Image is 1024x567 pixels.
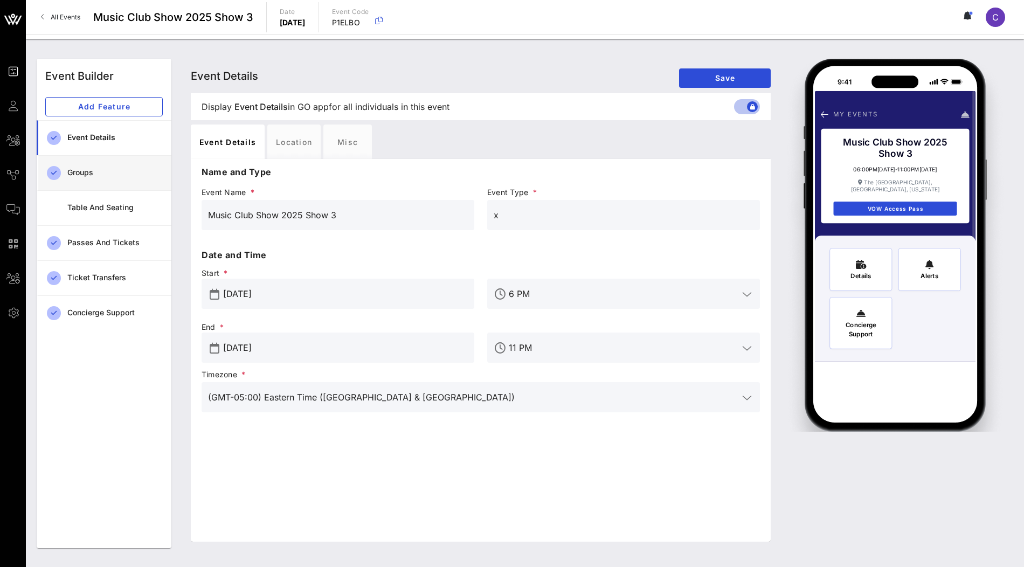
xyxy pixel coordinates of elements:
[37,155,171,190] a: Groups
[280,17,306,28] p: [DATE]
[332,6,369,17] p: Event Code
[45,68,114,84] div: Event Builder
[67,133,163,142] div: Event Details
[37,120,171,155] a: Event Details
[267,125,321,159] div: Location
[51,13,80,21] span: All Events
[329,100,449,113] span: for all individuals in this event
[202,187,474,198] span: Event Name
[210,289,219,300] button: prepend icon
[37,225,171,260] a: Passes and Tickets
[509,285,738,302] input: Start Time
[191,70,258,82] span: Event Details
[93,9,253,25] span: Music Club Show 2025 Show 3
[487,187,760,198] span: Event Type
[34,9,87,26] a: All Events
[679,68,771,88] button: Save
[202,322,474,333] span: End
[191,125,265,159] div: Event Details
[280,6,306,17] p: Date
[45,97,163,116] button: Add Feature
[202,369,760,380] span: Timezone
[208,389,738,406] input: Timezone
[67,203,163,212] div: Table and Seating
[234,100,288,113] span: Event Details
[223,285,468,302] input: Start Date
[210,343,219,354] button: prepend icon
[54,102,154,111] span: Add Feature
[67,238,163,247] div: Passes and Tickets
[494,206,753,224] input: Event Type
[688,73,762,82] span: Save
[202,165,760,178] p: Name and Type
[208,206,468,224] input: Event Name
[323,125,372,159] div: Misc
[332,17,369,28] p: P1ELBO
[986,8,1005,27] div: C
[37,295,171,330] a: Concierge Support
[67,308,163,317] div: Concierge Support
[223,339,468,356] input: End Date
[509,339,738,356] input: End Time
[37,260,171,295] a: Ticket Transfers
[67,273,163,282] div: Ticket Transfers
[202,268,474,279] span: Start
[202,100,449,113] span: Display in GO app
[202,248,760,261] p: Date and Time
[37,190,171,225] a: Table and Seating
[67,168,163,177] div: Groups
[992,12,999,23] span: C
